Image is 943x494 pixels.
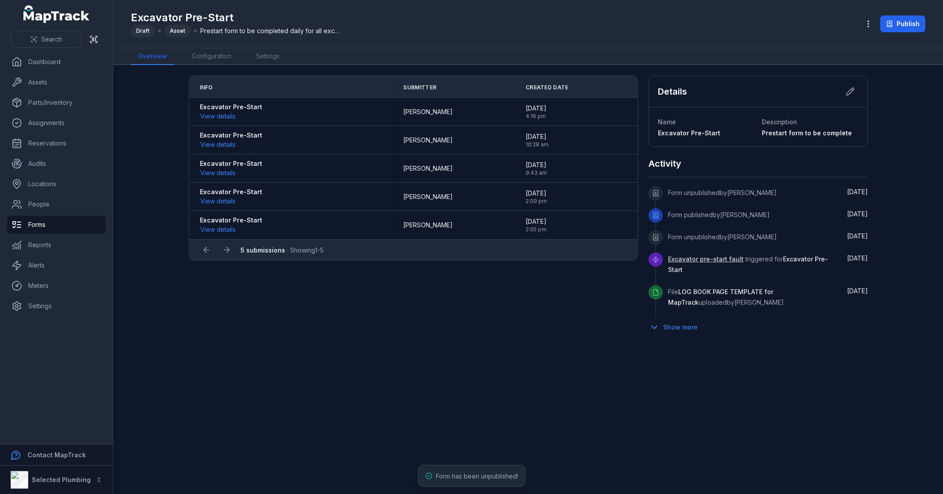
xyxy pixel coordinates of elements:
time: 10/7/2025, 10:15:18 AM [847,210,868,218]
button: Show more [649,318,703,337]
span: Form has been unpublished! [436,472,518,480]
a: Dashboard [7,53,106,71]
a: Meters [7,277,106,295]
h2: Details [658,85,687,98]
h2: Activity [649,157,681,170]
span: [DATE] [526,161,547,169]
button: View details [200,168,236,178]
span: Prestart form to be completed daily for all excavators. [200,27,342,35]
a: Audits [7,155,106,172]
a: People [7,195,106,213]
span: Name [658,118,676,126]
span: [PERSON_NAME] [403,221,453,230]
a: Configuration [185,48,238,65]
time: 8/20/2025, 10:28:14 AM [847,254,868,262]
span: [DATE] [847,287,868,295]
button: View details [200,111,236,121]
span: [DATE] [526,132,549,141]
span: [DATE] [526,217,546,226]
span: [PERSON_NAME] [403,192,453,201]
strong: Excavator Pre-Start [200,159,262,168]
span: 2:05 pm [526,226,546,233]
button: Publish [880,15,925,32]
span: triggered for [668,255,828,273]
span: Description [762,118,797,126]
span: 10:28 am [526,141,549,148]
button: View details [200,140,236,149]
span: LOG BOOK PAGE TEMPLATE for MapTrack [668,288,773,306]
span: 9:43 am [526,169,547,176]
strong: Excavator Pre-Start [200,103,262,111]
strong: Selected Plumbing [32,476,91,483]
a: Settings [249,48,286,65]
a: Forms [7,216,106,234]
span: 4:16 pm [526,113,546,120]
span: [DATE] [526,189,547,198]
div: Draft [131,25,155,37]
span: Search [41,35,62,44]
time: 10/7/2025, 10:20:21 AM [847,188,868,195]
button: View details [200,225,236,234]
a: Excavator pre-start fault [668,255,744,264]
time: 10/7/2025, 10:05:55 AM [847,232,868,240]
time: 8/20/2025, 10:28:14 AM [847,287,868,295]
a: Reports [7,236,106,254]
strong: Contact MapTrack [27,451,86,459]
div: Asset [164,25,191,37]
span: Created Date [526,84,569,91]
span: Form unpublished by [PERSON_NAME] [668,189,777,196]
a: Assets [7,73,106,91]
time: 9/23/2025, 4:16:20 PM [526,104,546,120]
strong: Excavator Pre-Start [200,216,262,225]
strong: Excavator Pre-Start [200,131,262,140]
a: Locations [7,175,106,193]
a: MapTrack [23,5,90,23]
button: View details [200,196,236,206]
strong: 5 submissions [241,246,285,254]
a: Alerts [7,257,106,274]
span: [DATE] [847,232,868,240]
a: Overview [131,48,174,65]
a: Assignments [7,114,106,132]
span: [DATE] [847,210,868,218]
span: Info [200,84,213,91]
span: Prestart form to be completed daily for all excavators. [762,129,932,137]
a: Settings [7,297,106,315]
span: [PERSON_NAME] [403,136,453,145]
strong: Excavator Pre-Start [200,188,262,196]
time: 8/19/2025, 2:05:54 PM [526,217,546,233]
span: Submitter [403,84,436,91]
time: 8/20/2025, 10:28:14 AM [526,132,549,148]
span: File uploaded by [PERSON_NAME] [668,288,784,306]
span: · Showing 1 - 5 [241,246,324,254]
span: 2:09 pm [526,198,547,205]
span: Excavator Pre-Start [658,129,720,137]
a: Parts/Inventory [7,94,106,111]
span: [PERSON_NAME] [403,107,453,116]
span: [DATE] [847,188,868,195]
time: 8/19/2025, 2:09:45 PM [526,189,547,205]
a: Reservations [7,134,106,152]
span: Form unpublished by [PERSON_NAME] [668,233,777,241]
span: [PERSON_NAME] [403,164,453,173]
span: [DATE] [526,104,546,113]
time: 8/20/2025, 9:43:59 AM [526,161,547,176]
span: [DATE] [847,254,868,262]
button: Search [11,31,82,48]
span: Form published by [PERSON_NAME] [668,211,770,218]
h1: Excavator Pre-Start [131,11,342,25]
